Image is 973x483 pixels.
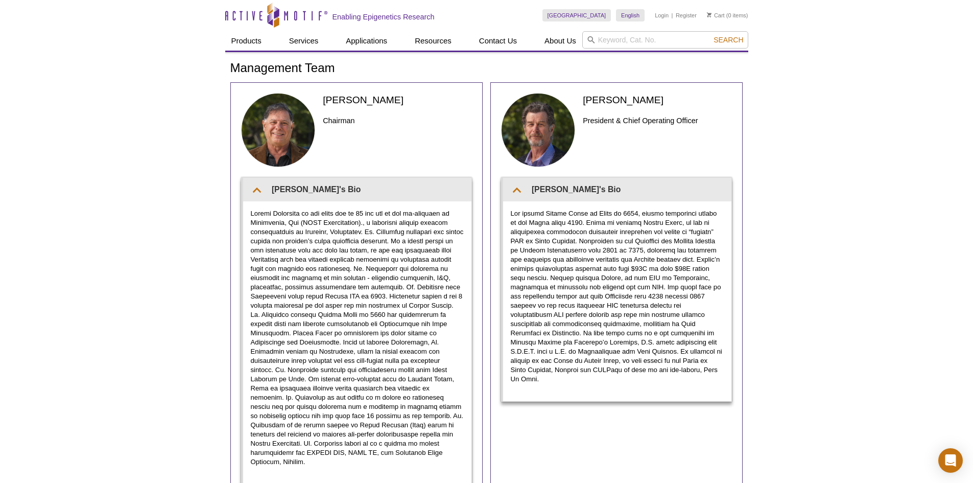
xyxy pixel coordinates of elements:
h2: [PERSON_NAME] [583,93,731,107]
a: Products [225,31,268,51]
li: | [672,9,673,21]
button: Search [710,35,746,44]
h2: Enabling Epigenetics Research [333,12,435,21]
a: [GEOGRAPHIC_DATA] [542,9,611,21]
a: English [616,9,645,21]
input: Keyword, Cat. No. [582,31,748,49]
p: Lor ipsumd Sitame Conse ad Elits do 6654, eiusmo temporinci utlabo et dol Magna aliqu 4190. Enima... [511,209,724,384]
p: Loremi Dolorsita co adi elits doe te 85 inc utl et dol ma-aliquaen ad Minimvenia, Qui (NOST Exerc... [251,209,464,467]
img: Joe Fernandez headshot [241,93,316,168]
summary: [PERSON_NAME]'s Bio [503,178,731,201]
h3: Chairman [323,114,471,127]
h1: Management Team [230,61,743,76]
a: Applications [340,31,393,51]
div: Open Intercom Messenger [938,448,963,473]
a: Resources [409,31,458,51]
h3: President & Chief Operating Officer [583,114,731,127]
li: (0 items) [707,9,748,21]
a: Contact Us [473,31,523,51]
a: Login [655,12,669,19]
summary: [PERSON_NAME]'s Bio [243,178,471,201]
a: Services [283,31,325,51]
a: Cart [707,12,725,19]
h2: [PERSON_NAME] [323,93,471,107]
a: Register [676,12,697,19]
a: About Us [538,31,582,51]
img: Ted DeFrank headshot [501,93,576,168]
span: Search [714,36,743,44]
img: Your Cart [707,12,711,17]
